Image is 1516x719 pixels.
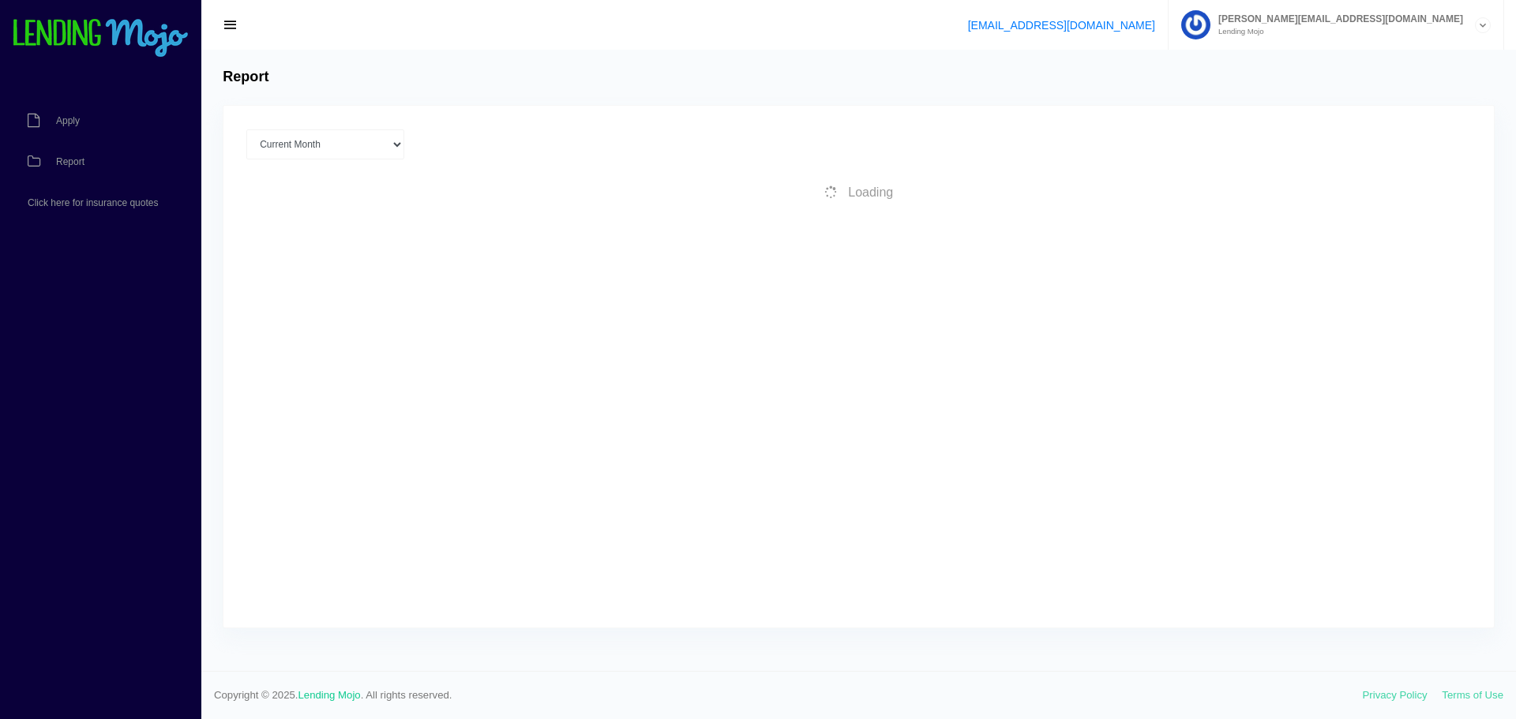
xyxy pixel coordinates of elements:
img: Profile image [1181,10,1210,39]
span: Loading [848,185,893,199]
a: [EMAIL_ADDRESS][DOMAIN_NAME] [968,19,1155,32]
a: Terms of Use [1442,689,1503,701]
a: Lending Mojo [298,689,361,701]
span: [PERSON_NAME][EMAIL_ADDRESS][DOMAIN_NAME] [1210,14,1463,24]
span: Report [56,157,84,167]
a: Privacy Policy [1363,689,1428,701]
img: logo-small.png [12,19,189,58]
h4: Report [223,69,268,86]
span: Click here for insurance quotes [28,198,158,208]
span: Apply [56,116,80,125]
span: Copyright © 2025. . All rights reserved. [214,687,1363,703]
small: Lending Mojo [1210,28,1463,36]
